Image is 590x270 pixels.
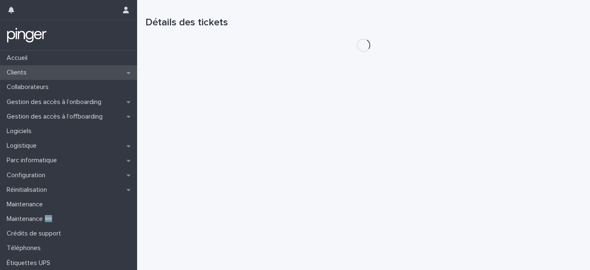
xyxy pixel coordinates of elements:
p: Configuration [3,171,52,179]
p: Parc informatique [3,156,64,164]
p: Réinitialisation [3,186,54,194]
p: Gestion des accès à l’onboarding [3,98,108,106]
p: Logiciels [3,127,38,135]
p: Collaborateurs [3,83,55,91]
p: Maintenance [3,201,49,208]
p: Accueil [3,54,34,62]
p: Crédits de support [3,230,68,238]
p: Clients [3,69,33,77]
p: Logistique [3,142,43,150]
h1: Détails des tickets [145,17,582,29]
p: Gestion des accès à l’offboarding [3,113,109,121]
p: Étiquettes UPS [3,259,57,267]
img: mTgBEunGTSyRkCgitkcU [7,27,47,44]
p: Téléphones [3,244,47,252]
p: Maintenance 🆕 [3,215,59,223]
